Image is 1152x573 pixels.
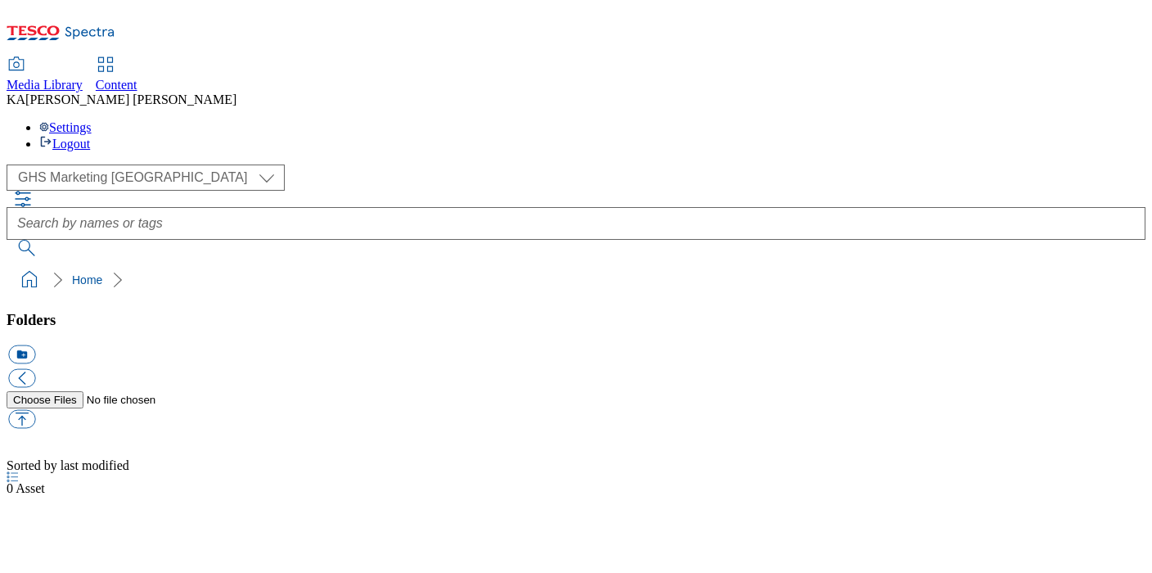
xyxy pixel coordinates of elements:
[7,207,1145,240] input: Search by names or tags
[39,137,90,151] a: Logout
[7,481,45,495] span: Asset
[7,58,83,92] a: Media Library
[7,481,16,495] span: 0
[7,311,1145,329] h3: Folders
[39,120,92,134] a: Settings
[7,92,25,106] span: KA
[25,92,236,106] span: [PERSON_NAME] [PERSON_NAME]
[7,78,83,92] span: Media Library
[7,458,129,472] span: Sorted by last modified
[96,78,137,92] span: Content
[96,58,137,92] a: Content
[7,264,1145,296] nav: breadcrumb
[72,273,102,286] a: Home
[16,267,43,293] a: home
